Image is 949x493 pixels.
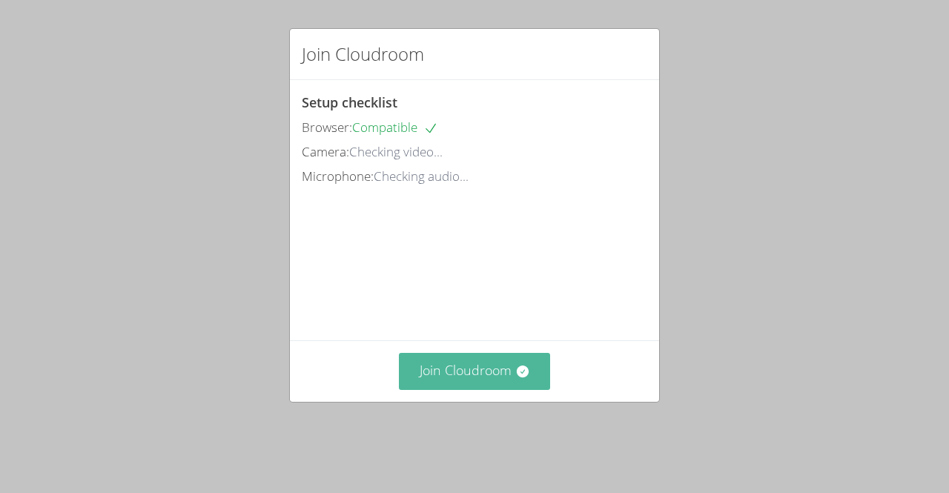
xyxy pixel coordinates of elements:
[302,93,397,111] span: Setup checklist
[352,119,438,136] span: Compatible
[374,168,469,185] span: Checking audio...
[302,143,349,160] span: Camera:
[302,41,424,67] h2: Join Cloudroom
[349,143,443,160] span: Checking video...
[399,353,551,389] button: Join Cloudroom
[302,168,374,185] span: Microphone:
[302,119,352,136] span: Browser:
